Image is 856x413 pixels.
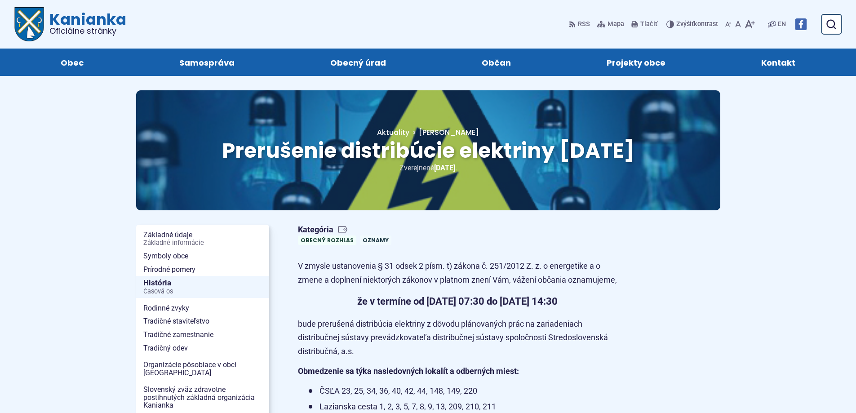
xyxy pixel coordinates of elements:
[723,49,834,76] a: Kontakt
[165,162,692,174] p: Zverejnené .
[419,127,479,138] span: [PERSON_NAME]
[291,49,425,76] a: Obecný úrad
[630,15,659,34] button: Tlačiť
[143,276,262,298] span: História
[443,49,550,76] a: Občan
[22,49,122,76] a: Obec
[595,15,626,34] a: Mapa
[143,263,262,276] span: Prírodné pomery
[61,49,84,76] span: Obec
[330,49,386,76] span: Obecný úrad
[733,15,743,34] button: Nastaviť pôvodnú veľkosť písma
[143,249,262,263] span: Symboly obce
[743,15,757,34] button: Zväčšiť veľkosť písma
[143,302,262,315] span: Rodinné zvyky
[778,19,786,30] span: EN
[608,19,624,30] span: Mapa
[14,7,126,41] a: Logo Kanianka, prejsť na domovskú stránku.
[298,225,395,235] span: Kategória
[136,328,269,342] a: Tradičné zamestnanie
[136,315,269,328] a: Tradičné staviteľstvo
[44,12,126,35] span: Kanianka
[298,259,617,287] p: V zmysle ustanovenia § 31 odsek 2 písm. t) zákona č. 251/2012 Z. z. o energetike a o zmene a dopl...
[143,342,262,355] span: Tradičný odev
[143,228,262,249] span: Základné údaje
[143,240,262,247] span: Základné informácie
[298,317,617,359] p: bude prerušená distribúcia elektriny z dôvodu plánovaných prác na zariadeniach distribučnej sústa...
[136,302,269,315] a: Rodinné zvyky
[434,164,455,172] span: [DATE]
[723,15,733,34] button: Zmenšiť veľkosť písma
[409,127,479,138] a: [PERSON_NAME]
[136,249,269,263] a: Symboly obce
[761,49,795,76] span: Kontakt
[143,328,262,342] span: Tradičné zamestnanie
[143,383,262,412] span: Slovenský zväz zdravotne postihnutých základná organizácia Kanianka
[377,127,409,138] a: Aktuality
[14,7,44,41] img: Prejsť na domovskú stránku
[49,27,126,35] span: Oficiálne stránky
[776,19,788,30] a: EN
[607,49,665,76] span: Projekty obce
[568,49,705,76] a: Projekty obce
[136,342,269,355] a: Tradičný odev
[309,384,617,398] li: ČSĽA 23, 25, 34, 36, 40, 42, 44, 148, 149, 220
[569,15,592,34] a: RSS
[136,228,269,249] a: Základné údajeZákladné informácie
[578,19,590,30] span: RSS
[179,49,235,76] span: Samospráva
[136,383,269,412] a: Slovenský zväz zdravotne postihnutých základná organizácia Kanianka
[676,20,694,28] span: Zvýšiť
[298,366,519,376] strong: Obmedzenie sa týka nasledovných lokalít a odberných miest:
[136,263,269,276] a: Prírodné pomery
[298,235,356,245] a: Obecný rozhlas
[666,15,720,34] button: Zvýšiťkontrast
[482,49,511,76] span: Občan
[676,21,718,28] span: kontrast
[143,288,262,295] span: Časová os
[222,136,634,165] span: Prerušenie distribúcie elektriny [DATE]
[357,296,558,307] strong: že v termíne od [DATE] 07:30 do [DATE] 14:30
[640,21,657,28] span: Tlačiť
[140,49,273,76] a: Samospráva
[136,276,269,298] a: HistóriaČasová os
[795,18,807,30] img: Prejsť na Facebook stránku
[143,315,262,328] span: Tradičné staviteľstvo
[360,235,391,245] a: Oznamy
[143,358,262,379] span: Organizácie pôsobiace v obci [GEOGRAPHIC_DATA]
[136,358,269,379] a: Organizácie pôsobiace v obci [GEOGRAPHIC_DATA]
